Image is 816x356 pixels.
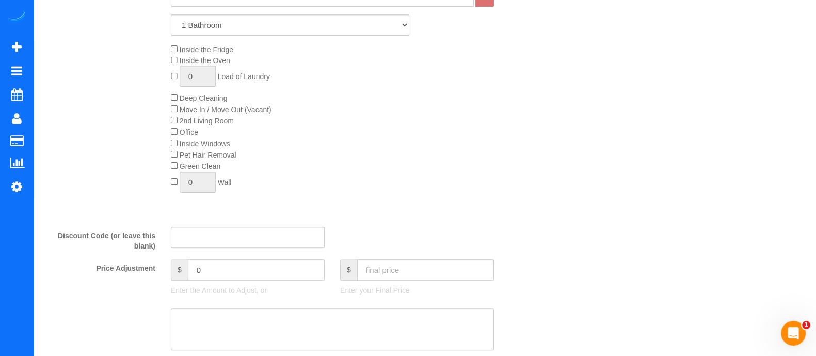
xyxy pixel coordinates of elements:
[180,140,230,148] span: Inside Windows
[36,259,163,273] label: Price Adjustment
[180,45,233,54] span: Inside the Fridge
[218,72,270,81] span: Load of Laundry
[180,128,198,136] span: Office
[180,56,230,65] span: Inside the Oven
[802,321,810,329] span: 1
[340,259,357,281] span: $
[180,151,236,159] span: Pet Hair Removal
[781,321,806,346] iframe: Intercom live chat
[357,259,494,281] input: final price
[180,105,271,114] span: Move In / Move Out (Vacant)
[180,117,234,125] span: 2nd Living Room
[6,10,27,25] img: Automaid Logo
[180,94,228,102] span: Deep Cleaning
[180,162,220,171] span: Green Clean
[171,285,325,296] p: Enter the Amount to Adjust, or
[36,227,163,251] label: Discount Code (or leave this blank)
[171,259,188,281] span: $
[340,285,494,296] p: Enter your Final Price
[218,178,232,187] span: Wall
